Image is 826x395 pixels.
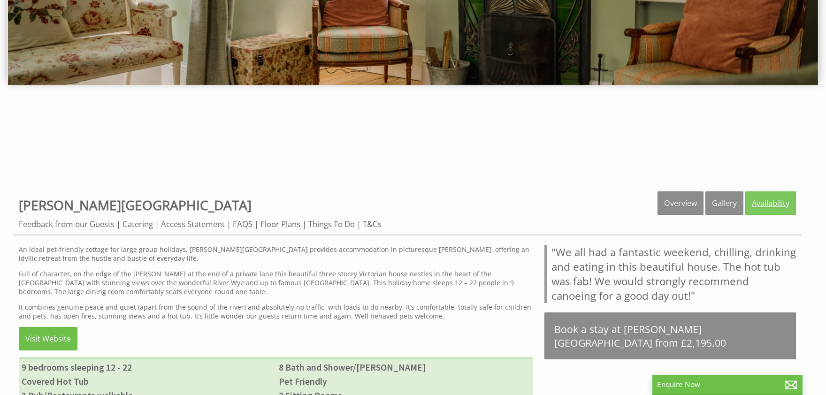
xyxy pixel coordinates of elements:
a: Gallery [705,191,743,215]
a: Things To Do [308,219,355,229]
li: Covered Hot Tub [19,374,276,388]
a: Feedback from our Guests [19,219,115,229]
a: Visit Website [19,327,77,350]
li: 9 bedrooms sleeping 12 - 22 [19,360,276,374]
a: Floor Plans [260,219,300,229]
a: Overview [658,191,704,215]
a: Availability [745,191,796,215]
a: Book a stay at [PERSON_NAME][GEOGRAPHIC_DATA] from £2,195.00 [544,312,796,359]
a: T&Cs [363,219,382,229]
a: Catering [122,219,153,229]
iframe: Customer reviews powered by Trustpilot [6,111,820,181]
blockquote: "We all had a fantastic weekend, chilling, drinking and eating in this beautiful house. The hot t... [544,245,796,303]
li: Pet Friendly [276,374,533,388]
p: An ideal pet-friendly cottage for large group holidays, [PERSON_NAME][GEOGRAPHIC_DATA] provides a... [19,245,533,263]
p: It combines genuine peace and quiet (apart from the sound of the river) and absolutely no traffic... [19,303,533,320]
p: Full of character, on the edge of the [PERSON_NAME] at the end of a private lane this beautiful t... [19,269,533,296]
a: FAQS [233,219,252,229]
li: 8 Bath and Shower/[PERSON_NAME] [276,360,533,374]
a: [PERSON_NAME][GEOGRAPHIC_DATA] [19,196,252,214]
a: Access Statement [161,219,225,229]
p: Enquire Now [657,380,798,389]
